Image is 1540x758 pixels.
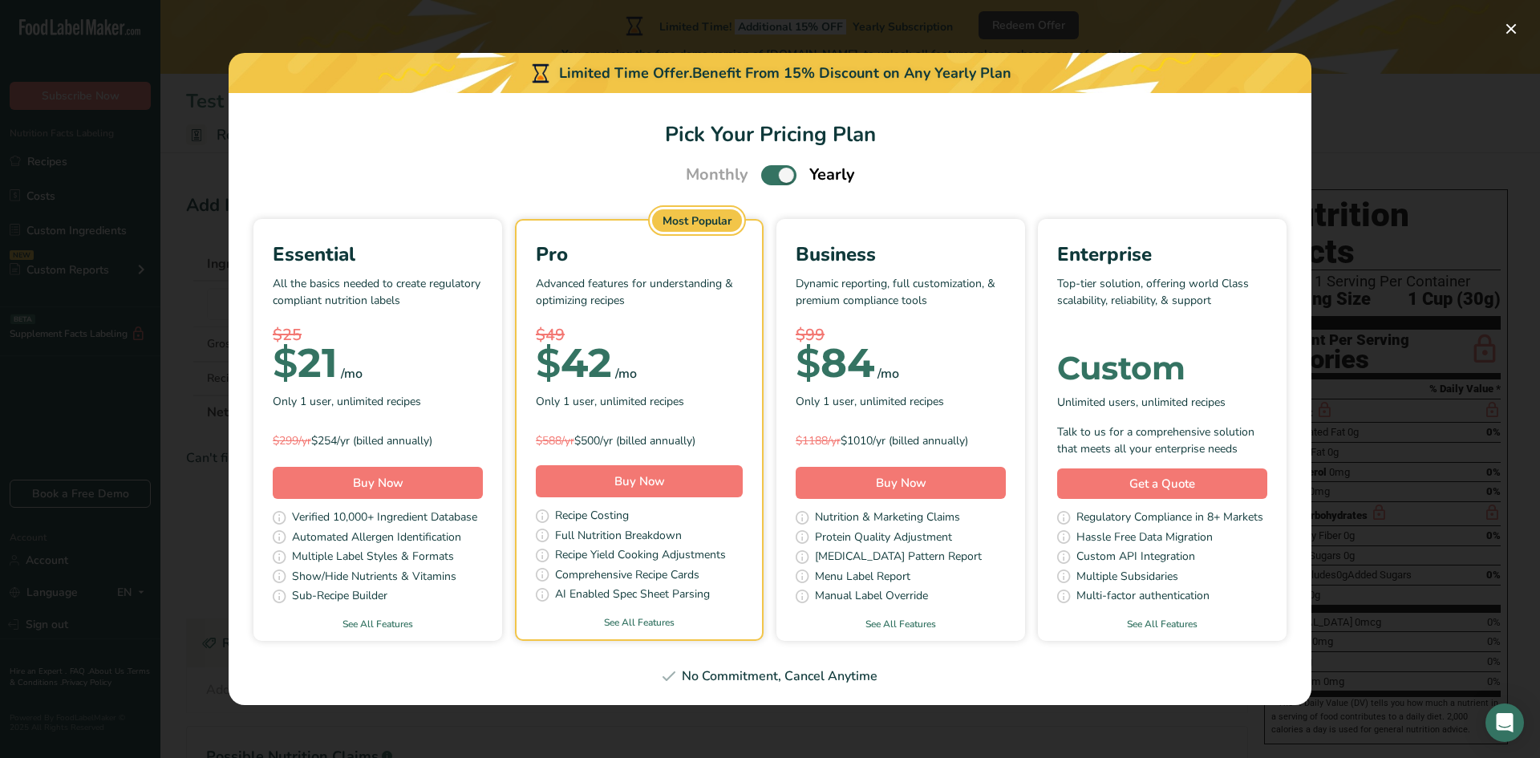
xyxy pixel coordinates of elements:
[273,432,483,449] div: $254/yr (billed annually)
[692,63,1011,84] div: Benefit From 15% Discount on Any Yearly Plan
[353,475,403,491] span: Buy Now
[536,338,561,387] span: $
[341,364,363,383] div: /mo
[796,432,1006,449] div: $1010/yr (billed annually)
[536,465,743,497] button: Buy Now
[292,548,454,568] span: Multiple Label Styles & Formats
[253,617,502,631] a: See All Features
[1038,617,1287,631] a: See All Features
[686,163,748,187] span: Monthly
[229,53,1311,93] div: Limited Time Offer.
[536,347,612,379] div: 42
[796,338,821,387] span: $
[815,548,982,568] span: [MEDICAL_DATA] Pattern Report
[796,393,944,410] span: Only 1 user, unlimited recipes
[796,347,874,379] div: 84
[248,119,1292,150] h1: Pick Your Pricing Plan
[273,393,421,410] span: Only 1 user, unlimited recipes
[517,615,762,630] a: See All Features
[555,566,699,586] span: Comprehensive Recipe Cards
[1076,509,1263,529] span: Regulatory Compliance in 8+ Markets
[292,529,461,549] span: Automated Allergen Identification
[652,209,742,232] div: Most Popular
[273,240,483,269] div: Essential
[536,240,743,269] div: Pro
[796,467,1006,499] button: Buy Now
[796,240,1006,269] div: Business
[815,509,960,529] span: Nutrition & Marketing Claims
[536,275,743,323] p: Advanced features for understanding & optimizing recipes
[555,586,710,606] span: AI Enabled Spec Sheet Parsing
[555,507,629,527] span: Recipe Costing
[1076,568,1178,588] span: Multiple Subsidaries
[815,587,928,607] span: Manual Label Override
[273,275,483,323] p: All the basics needed to create regulatory compliant nutrition labels
[273,467,483,499] button: Buy Now
[1057,240,1267,269] div: Enterprise
[796,433,841,448] span: $1188/yr
[1485,703,1524,742] div: Open Intercom Messenger
[292,587,387,607] span: Sub-Recipe Builder
[273,323,483,347] div: $25
[1076,548,1195,568] span: Custom API Integration
[536,323,743,347] div: $49
[876,475,926,491] span: Buy Now
[1057,275,1267,323] p: Top-tier solution, offering world Class scalability, reliability, & support
[1057,352,1267,384] div: Custom
[248,667,1292,686] div: No Commitment, Cancel Anytime
[776,617,1025,631] a: See All Features
[273,433,311,448] span: $299/yr
[1057,468,1267,500] a: Get a Quote
[614,473,665,489] span: Buy Now
[555,546,726,566] span: Recipe Yield Cooking Adjustments
[1057,424,1267,457] div: Talk to us for a comprehensive solution that meets all your enterprise needs
[1076,529,1213,549] span: Hassle Free Data Migration
[796,323,1006,347] div: $99
[292,509,477,529] span: Verified 10,000+ Ingredient Database
[536,432,743,449] div: $500/yr (billed annually)
[292,568,456,588] span: Show/Hide Nutrients & Vitamins
[536,393,684,410] span: Only 1 user, unlimited recipes
[796,275,1006,323] p: Dynamic reporting, full customization, & premium compliance tools
[555,527,682,547] span: Full Nutrition Breakdown
[615,364,637,383] div: /mo
[273,347,338,379] div: 21
[1076,587,1210,607] span: Multi-factor authentication
[273,338,298,387] span: $
[536,433,574,448] span: $588/yr
[1129,475,1195,493] span: Get a Quote
[815,529,952,549] span: Protein Quality Adjustment
[1057,394,1226,411] span: Unlimited users, unlimited recipes
[877,364,899,383] div: /mo
[815,568,910,588] span: Menu Label Report
[809,163,855,187] span: Yearly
